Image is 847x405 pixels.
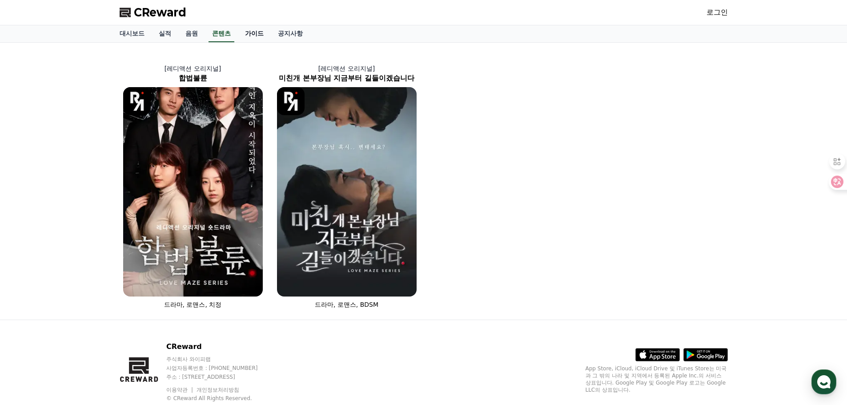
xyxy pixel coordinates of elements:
p: 주식회사 와이피랩 [166,356,275,363]
a: 로그인 [707,7,728,18]
a: 음원 [178,25,205,42]
a: 개인정보처리방침 [197,387,239,393]
img: [object Object] Logo [123,87,151,115]
a: 이용약관 [166,387,194,393]
a: 공지사항 [271,25,310,42]
span: 드라마, 로맨스, BDSM [315,301,378,308]
span: 대화 [81,296,92,303]
a: 가이드 [238,25,271,42]
a: 대시보드 [112,25,152,42]
p: 사업자등록번호 : [PHONE_NUMBER] [166,365,275,372]
img: [object Object] Logo [277,87,305,115]
a: 설정 [115,282,171,304]
a: 실적 [152,25,178,42]
p: [레디액션 오리지널] [116,64,270,73]
p: © CReward All Rights Reserved. [166,395,275,402]
a: CReward [120,5,186,20]
a: [레디액션 오리지널] 합법불륜 합법불륜 [object Object] Logo 드라마, 로맨스, 치정 [116,57,270,316]
p: CReward [166,341,275,352]
h2: 합법불륜 [116,73,270,84]
img: 합법불륜 [123,87,263,297]
span: 홈 [28,295,33,302]
p: [레디액션 오리지널] [270,64,424,73]
span: 드라마, 로맨스, 치정 [164,301,222,308]
h2: 미친개 본부장님 지금부터 길들이겠습니다 [270,73,424,84]
a: 콘텐츠 [209,25,234,42]
span: CReward [134,5,186,20]
img: 미친개 본부장님 지금부터 길들이겠습니다 [277,87,417,297]
a: 홈 [3,282,59,304]
span: 설정 [137,295,148,302]
a: 대화 [59,282,115,304]
p: 주소 : [STREET_ADDRESS] [166,373,275,381]
a: [레디액션 오리지널] 미친개 본부장님 지금부터 길들이겠습니다 미친개 본부장님 지금부터 길들이겠습니다 [object Object] Logo 드라마, 로맨스, BDSM [270,57,424,316]
p: App Store, iCloud, iCloud Drive 및 iTunes Store는 미국과 그 밖의 나라 및 지역에서 등록된 Apple Inc.의 서비스 상표입니다. Goo... [586,365,728,393]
